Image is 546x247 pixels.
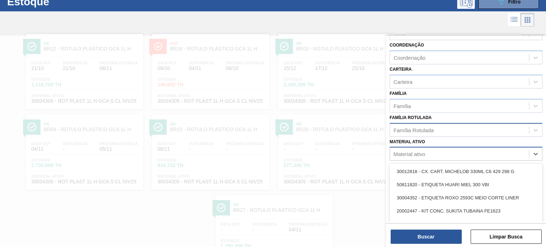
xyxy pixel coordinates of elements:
label: Material ativo [390,139,425,144]
div: Visão em Cards [521,13,534,27]
div: 30004352 - ETIQUETA ROXO 2593C MEIO CORTE LINER [390,191,542,204]
a: ÍconeOutBR18 - RÓTULO PLÁSTICO GCA 1L HData out09/10Suficiência04/11Próxima Entrega09/10Estoque14... [147,28,273,109]
label: Carteira [390,67,412,72]
div: 50811820 - ETIQUETA HUARI MIEL 300 VBI [390,178,542,191]
label: Família Rotulada [390,115,432,120]
div: Coordenação [394,55,425,61]
label: Família [390,91,407,96]
div: Visão em Lista [508,13,521,27]
div: Material ativo [394,151,425,157]
a: ÍconeOkBR03 - RÓTULO PLÁSTICO GCA 1L HData out15/12Suficiência17/12Próxima Entrega25/10Estoque2.4... [273,28,399,109]
div: Família Rotulada [394,127,434,133]
div: Carteira [394,79,412,85]
label: Coordenação [390,43,424,48]
a: ÍconeOkBR08 - RÓTULO PLÁSTICO GCA 1L HData out09/10Suficiência-Próxima Entrega18/10Estoque339,688... [399,28,525,109]
div: 30012818 - CX. CART. MICHELOB 330ML C6 429 298 G [390,165,542,178]
div: Família [394,103,411,109]
div: 20002447 - KIT CONC. SUKITA TUBAINA FE1623 [390,204,542,218]
div: 30012035 - LATA AL 269ML [PERSON_NAME] HL NIV22 EXP [GEOGRAPHIC_DATA] [390,218,542,231]
a: ÍconeOkBR12 - RÓTULO PLÁSTICO GCA 1L HData out21/10Suficiência21/10Próxima Entrega06/11Estoque1.1... [21,28,147,109]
